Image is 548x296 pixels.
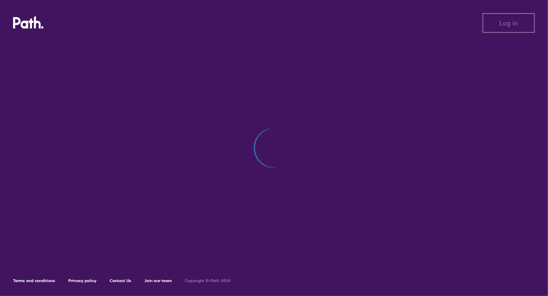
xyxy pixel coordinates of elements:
span: Log in [500,19,518,27]
a: Terms and conditions [13,278,55,283]
a: Privacy policy [68,278,97,283]
a: Contact Us [110,278,131,283]
button: Log in [483,13,535,33]
h6: Copyright © Path 2018 [185,278,231,283]
a: Join our team [144,278,172,283]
